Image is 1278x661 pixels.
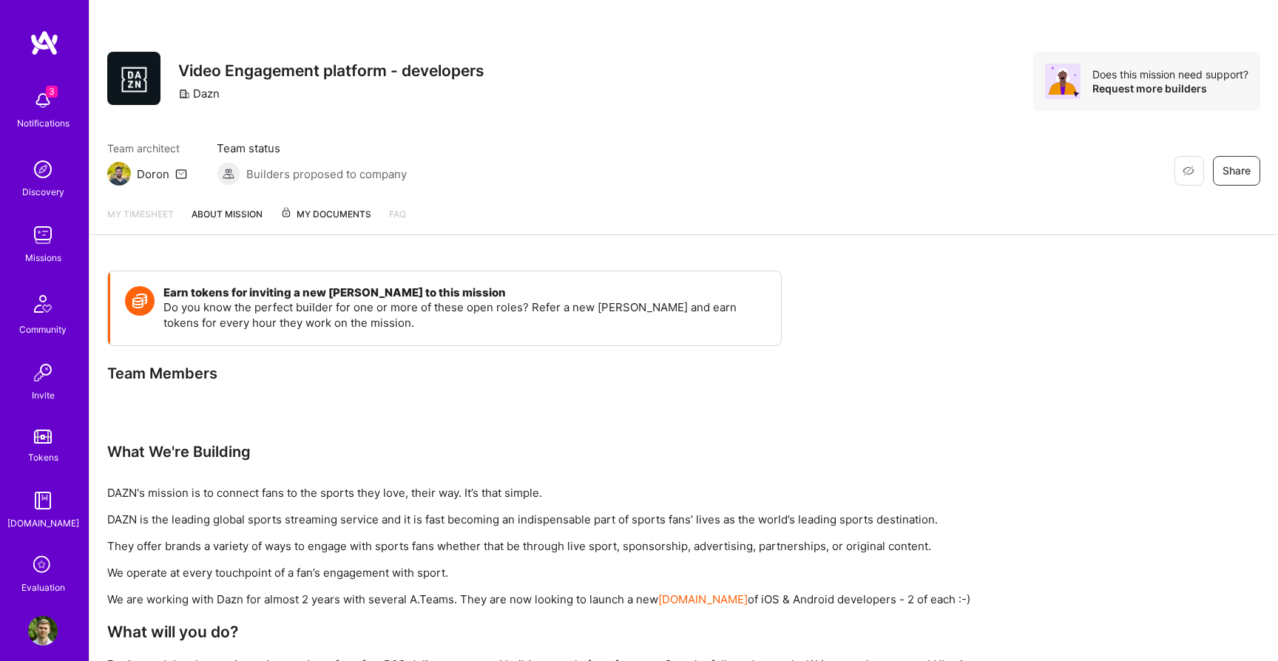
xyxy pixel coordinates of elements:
i: icon CompanyGray [178,88,190,100]
div: Community [19,322,67,337]
i: icon Mail [175,168,187,180]
p: We are working with Dazn for almost 2 years with several A.Teams. They are now looking to launch ... [107,591,995,607]
img: Token icon [125,286,155,316]
div: Missions [25,250,61,265]
div: Discovery [22,184,64,200]
p: They offer brands a variety of ways to engage with sports fans whether that be through live sport... [107,538,995,554]
button: Share [1213,156,1260,186]
span: 3 [46,86,58,98]
span: My Documents [280,206,371,223]
img: Company Logo [107,52,160,105]
img: teamwork [28,220,58,250]
h3: Video Engagement platform - developers [178,61,484,80]
i: icon EyeClosed [1183,165,1194,177]
img: User Avatar [28,616,58,645]
div: [DOMAIN_NAME] [7,515,79,531]
div: Request more builders [1092,81,1248,95]
img: tokens [34,430,52,444]
strong: What will you do? [107,623,238,641]
p: DAZN's mission is to connect fans to the sports they love, their way. It’s that simple. [107,485,995,501]
a: FAQ [389,206,406,234]
img: Avatar [1045,64,1081,99]
div: What We're Building [107,442,995,461]
p: We operate at every touchpoint of a fan’s engagement with sport. [107,565,995,580]
div: Invite [32,387,55,403]
img: Invite [28,358,58,387]
div: Team Members [107,364,782,383]
div: Does this mission need support? [1092,67,1248,81]
a: [DOMAIN_NAME] [658,592,748,606]
div: Evaluation [21,580,65,595]
div: Doron [137,166,169,182]
p: Do you know the perfect builder for one or more of these open roles? Refer a new [PERSON_NAME] an... [163,299,766,330]
div: Notifications [17,115,70,131]
div: Tokens [28,450,58,465]
img: discovery [28,155,58,184]
img: guide book [28,486,58,515]
span: Team status [217,140,407,156]
span: Team architect [107,140,187,156]
span: Builders proposed to company [246,166,407,182]
img: bell [28,86,58,115]
img: logo [30,30,59,56]
img: Team Architect [107,162,131,186]
span: Share [1223,163,1251,178]
p: DAZN is the leading global sports streaming service and it is fast becoming an indispensable part... [107,512,995,527]
a: About Mission [192,206,263,234]
i: icon SelectionTeam [29,552,57,580]
a: My timesheet [107,206,174,234]
img: Builders proposed to company [217,162,240,186]
h4: Earn tokens for inviting a new [PERSON_NAME] to this mission [163,286,766,299]
a: User Avatar [24,616,61,645]
div: Dazn [178,86,220,101]
img: Community [25,286,61,322]
a: My Documents [280,206,371,234]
